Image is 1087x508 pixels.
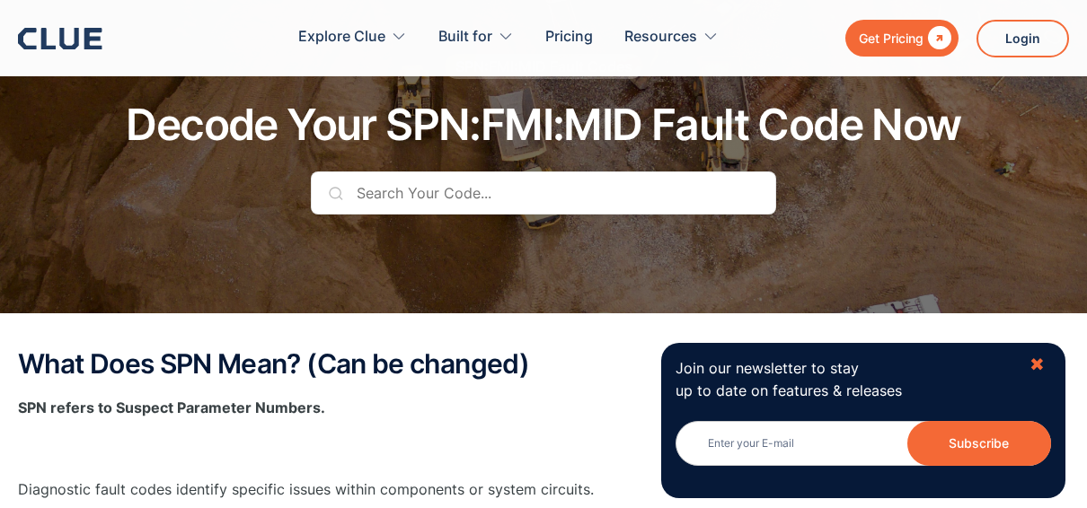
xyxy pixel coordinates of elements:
[438,9,514,66] div: Built for
[438,9,492,66] div: Built for
[311,171,776,215] input: Search Your Code...
[907,421,1051,466] input: Subscribe
[676,421,1051,466] input: Enter your E-mail
[859,27,924,49] div: Get Pricing
[624,9,719,66] div: Resources
[18,399,325,416] strong: SPN refers to Suspect Parameter Numbers.
[624,9,697,66] div: Resources
[1030,354,1045,376] div: ✖
[18,437,1069,460] p: ‍
[924,27,951,49] div: 
[126,101,960,149] h1: Decode Your SPN:FMI:MID Fault Code Now
[298,9,385,66] div: Explore Clue
[676,421,1051,484] form: Newsletter
[298,9,407,66] div: Explore Clue
[18,478,1069,501] p: Diagnostic fault codes identify specific issues within components or system circuits.
[977,20,1069,57] a: Login
[845,20,959,57] a: Get Pricing
[545,9,593,66] a: Pricing
[18,349,1069,379] h2: What Does SPN Mean? (Can be changed)
[676,357,1013,402] p: Join our newsletter to stay up to date on features & releases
